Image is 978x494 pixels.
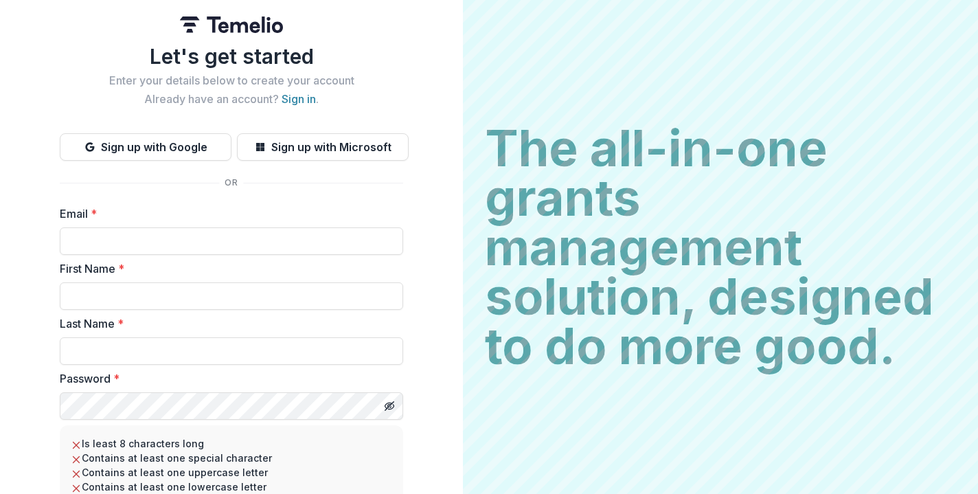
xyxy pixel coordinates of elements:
img: Temelio [180,16,283,33]
li: Is least 8 characters long [71,436,392,451]
h2: Already have an account? . [60,93,403,106]
label: First Name [60,260,395,277]
label: Last Name [60,315,395,332]
button: Sign up with Microsoft [237,133,409,161]
h2: Enter your details below to create your account [60,74,403,87]
a: Sign in [282,92,316,106]
label: Email [60,205,395,222]
label: Password [60,370,395,387]
button: Sign up with Google [60,133,231,161]
li: Contains at least one uppercase letter [71,465,392,480]
li: Contains at least one special character [71,451,392,465]
button: Toggle password visibility [378,395,400,417]
li: Contains at least one lowercase letter [71,480,392,494]
h1: Let's get started [60,44,403,69]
